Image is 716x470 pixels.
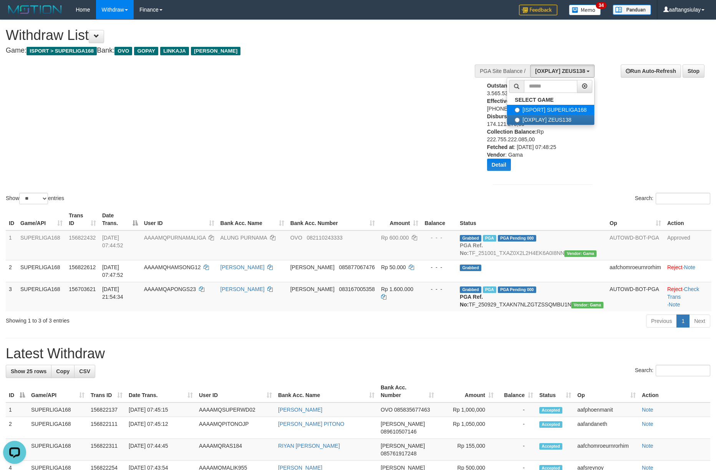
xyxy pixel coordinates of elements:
[6,346,710,361] h1: Latest Withdraw
[669,301,680,308] a: Note
[196,439,275,461] td: AAAAMQRAS184
[507,95,594,105] a: SELECT GAME
[607,282,664,311] td: AUTOWD-BOT-PGA
[339,286,375,292] span: Copy 083167005358 to clipboard
[74,365,95,378] a: CSV
[646,314,677,328] a: Previous
[457,230,607,260] td: TF_251001_TXAZ0X2L2H4EK6A0I8NN
[635,193,710,204] label: Search:
[539,443,562,450] span: Accepted
[11,368,46,374] span: Show 25 rows
[497,381,536,402] th: Balance: activate to sort column ascending
[275,381,378,402] th: Bank Acc. Name: activate to sort column ascending
[134,47,158,55] span: GOPAY
[574,417,639,439] td: aafandaneth
[515,97,554,103] b: SELECT GAME
[69,286,96,292] span: 156703621
[487,129,537,135] b: Collection Balance:
[607,230,664,260] td: AUTOWD-BOT-PGA
[381,421,425,427] span: [PERSON_NAME]
[530,65,595,78] button: [OXPLAY] ZEUS138
[487,144,514,150] b: Fetched at
[88,402,126,417] td: 156822137
[51,365,75,378] a: Copy
[27,47,97,55] span: ISPORT > SUPERLIGA168
[684,264,696,270] a: Note
[381,407,393,413] span: OVO
[487,159,511,171] button: Detail
[457,282,607,311] td: TF_250929_TXAKN7NLZGTZSSQMBU1N
[664,260,711,282] td: ·
[3,3,26,26] button: Open LiveChat chat widget
[66,209,99,230] th: Trans ID: activate to sort column ascending
[56,368,70,374] span: Copy
[6,230,17,260] td: 1
[144,286,196,292] span: AAAAMQAPONGS23
[497,402,536,417] td: -
[539,407,562,414] span: Accepted
[69,264,96,270] span: 156822612
[656,193,710,204] input: Search:
[88,439,126,461] td: 156822311
[457,209,607,230] th: Status
[99,209,141,230] th: Date Trans.: activate to sort column descending
[79,368,90,374] span: CSV
[656,365,710,376] input: Search:
[378,209,421,230] th: Amount: activate to sort column ascending
[487,113,547,119] b: Disbursement Balance:
[487,98,534,104] b: Effective Balance:
[460,242,483,256] b: PGA Ref. No:
[160,47,189,55] span: LINKAJA
[497,417,536,439] td: -
[220,235,267,241] a: ALUNG PURNAMA
[126,439,196,461] td: [DATE] 07:44:45
[102,264,123,278] span: [DATE] 07:47:52
[19,193,48,204] select: Showentries
[278,421,344,427] a: [PERSON_NAME] PITONO
[126,381,196,402] th: Date Trans.: activate to sort column ascending
[6,209,17,230] th: ID
[475,65,530,78] div: PGA Site Balance /
[642,421,653,427] a: Note
[483,235,496,242] span: Marked by aafphoenmanit
[683,65,704,78] a: Stop
[498,235,536,242] span: PGA Pending
[437,417,497,439] td: Rp 1,050,000
[607,209,664,230] th: Op: activate to sort column ascending
[571,302,603,308] span: Vendor URL: https://trx31.1velocity.biz
[6,365,51,378] a: Show 25 rows
[460,265,481,271] span: Grabbed
[515,118,520,122] input: [OXPLAY] ZEUS138
[667,286,699,300] a: Check Trans
[217,209,287,230] th: Bank Acc. Name: activate to sort column ascending
[507,115,594,125] label: [OXPLAY] ZEUS138
[487,83,543,89] b: Outstanding Balance:
[6,314,293,324] div: Showing 1 to 3 of 3 entries
[664,209,711,230] th: Action
[339,264,375,270] span: Copy 085877067476 to clipboard
[664,282,711,311] td: · ·
[536,381,574,402] th: Status: activate to sort column ascending
[535,68,585,74] span: [OXPLAY] ZEUS138
[17,209,66,230] th: Game/API: activate to sort column ascending
[220,264,265,270] a: [PERSON_NAME]
[519,5,557,15] img: Feedback.jpg
[689,314,710,328] a: Next
[642,443,653,449] a: Note
[564,250,597,257] span: Vendor URL: https://trx31.1velocity.biz
[278,443,340,449] a: RIYAN [PERSON_NAME]
[28,402,88,417] td: SUPERLIGA168
[196,417,275,439] td: AAAAMQPITONOJP
[539,421,562,428] span: Accepted
[381,443,425,449] span: [PERSON_NAME]
[460,286,481,293] span: Grabbed
[515,108,520,113] input: [ISPORT] SUPERLIGA168
[507,105,594,115] label: [ISPORT] SUPERLIGA168
[6,417,28,439] td: 2
[437,402,497,417] td: Rp 1,000,000
[6,282,17,311] td: 3
[290,264,335,270] span: [PERSON_NAME]
[6,193,64,204] label: Show entries
[287,209,378,230] th: Bank Acc. Number: activate to sort column ascending
[141,209,217,230] th: User ID: activate to sort column ascending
